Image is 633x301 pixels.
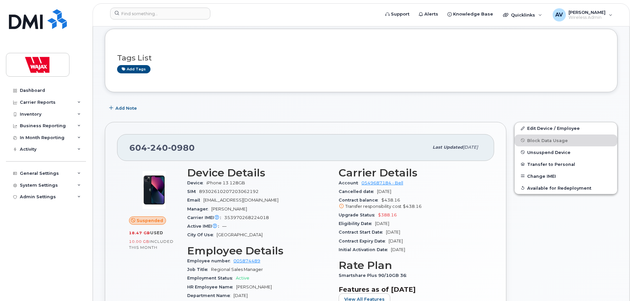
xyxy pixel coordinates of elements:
[187,189,199,194] span: SIM
[105,102,143,114] button: Add Note
[378,212,397,217] span: $388.16
[168,143,195,153] span: 0980
[110,8,210,19] input: Find something...
[377,189,391,194] span: [DATE]
[187,224,222,229] span: Active IMEI
[391,247,405,252] span: [DATE]
[236,284,272,289] span: [PERSON_NAME]
[361,180,403,185] a: 0549687184 - Bell
[511,12,535,18] span: Quicklinks
[217,232,263,237] span: [GEOGRAPHIC_DATA]
[339,189,377,194] span: Cancelled date
[203,198,278,203] span: [EMAIL_ADDRESS][DOMAIN_NAME]
[129,143,195,153] span: 604
[187,215,224,220] span: Carrier IMEI
[117,54,605,62] h3: Tags List
[134,170,174,210] img: image20231002-3703462-1ig824h.jpeg
[443,8,498,21] a: Knowledge Base
[515,134,617,146] button: Block Data Usage
[137,217,163,224] span: Suspended
[187,198,203,203] span: Email
[129,239,149,244] span: 10.00 GB
[339,239,389,244] span: Contract Expiry Date
[453,11,493,18] span: Knowledge Base
[187,258,233,263] span: Employee number
[233,293,248,298] span: [DATE]
[389,239,403,244] span: [DATE]
[424,11,438,18] span: Alerts
[222,224,227,229] span: —
[527,185,591,190] span: Available for Redeployment
[150,230,163,235] span: used
[187,276,236,281] span: Employment Status
[527,150,570,155] span: Unsuspend Device
[233,258,260,263] a: 005874489
[115,105,137,111] span: Add Note
[515,122,617,134] a: Edit Device / Employee
[569,15,606,20] span: Wireless Admin
[211,207,247,211] span: [PERSON_NAME]
[375,221,389,226] span: [DATE]
[515,182,617,194] button: Available for Redeployment
[339,285,482,293] h3: Features as of [DATE]
[187,232,217,237] span: City Of Use
[199,189,259,194] span: 89302610207203062192
[433,145,463,150] span: Last updated
[515,146,617,158] button: Unsuspend Device
[339,247,391,252] span: Initial Activation Date
[187,207,211,211] span: Manager
[147,143,168,153] span: 240
[339,230,386,235] span: Contract Start Date
[339,198,482,209] span: $438.16
[339,221,375,226] span: Eligibility Date
[224,215,269,220] span: 353970268224018
[569,10,606,15] span: [PERSON_NAME]
[548,8,617,21] div: Alex Vanderwell
[339,198,381,203] span: Contract balance
[386,230,400,235] span: [DATE]
[391,11,409,18] span: Support
[187,245,331,257] h3: Employee Details
[339,273,410,278] span: Smartshare Plus 90/10GB 36
[463,145,478,150] span: [DATE]
[339,180,361,185] span: Account
[187,180,206,185] span: Device
[555,11,563,19] span: AV
[339,167,482,179] h3: Carrier Details
[339,259,482,271] h3: Rate Plan
[206,180,245,185] span: iPhone 13 128GB
[129,231,150,235] span: 18.47 GB
[414,8,443,21] a: Alerts
[117,65,150,73] a: Add tags
[339,212,378,217] span: Upgrade Status
[515,158,617,170] button: Transfer to Personal
[187,284,236,289] span: HR Employee Name
[129,239,174,250] span: included this month
[236,276,249,281] span: Active
[381,8,414,21] a: Support
[498,8,547,21] div: Quicklinks
[345,204,401,209] span: Transfer responsibility cost
[187,293,233,298] span: Department Name
[187,267,211,272] span: Job Title
[403,204,422,209] span: $438.16
[187,167,331,179] h3: Device Details
[515,170,617,182] button: Change IMEI
[211,267,263,272] span: Regional Sales Manager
